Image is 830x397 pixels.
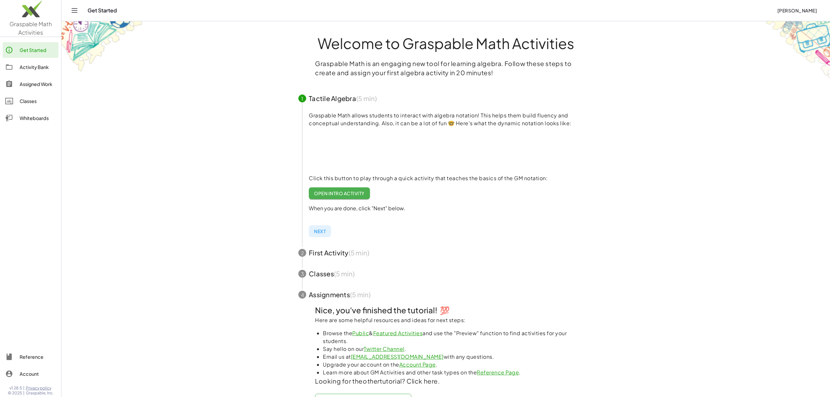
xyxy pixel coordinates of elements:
div: Activity Bank [20,63,56,71]
button: 4Assignments(5 min) [290,284,601,305]
button: Toggle navigation [69,5,80,16]
li: Say hello on our . [323,345,576,353]
button: 2First Activity(5 min) [290,242,601,263]
div: 1 [298,95,306,102]
div: Reference [20,353,56,361]
video: What is this? This is dynamic math notation. Dynamic math notation plays a central role in how Gr... [309,126,407,175]
div: Get Started [20,46,56,54]
button: Next [309,225,331,237]
button: 1Tactile Algebra(5 min) [290,88,601,109]
span: 💯 [440,305,450,315]
a: Public [352,330,369,337]
a: Twitter Channel [364,345,405,352]
span: Next [314,228,326,234]
a: Reference [3,349,58,365]
li: Email us at with any questions. [323,353,576,361]
div: Account [20,370,56,378]
p: When you are done, click "Next" below. [309,204,593,212]
p: Here are some helpful resources and ideas for next steps: [315,316,576,324]
li: Browse the & and use the "Preview" function to find activities for your students. [323,329,576,345]
span: v1.28.5 [9,386,22,391]
a: Account [3,366,58,382]
span: [PERSON_NAME] [777,8,817,13]
a: Account Page [399,361,436,368]
a: Reference Page [477,369,519,376]
span: | [23,390,25,396]
h5: Nice, you've finished the tutorial! [315,305,576,316]
a: Assigned Work [3,76,58,92]
span: © 2025 [8,390,22,396]
a: Featured Activities [373,330,423,337]
a: Activity Bank [3,59,58,75]
div: 3 [298,270,306,278]
h1: Welcome to Graspable Math Activities [286,36,605,51]
a: [EMAIL_ADDRESS][DOMAIN_NAME] [351,353,444,360]
li: Upgrade your account on the . [323,361,576,369]
img: get-started-bg-ul-Ceg4j33I.png [61,21,143,73]
span: Graspable Math Activities [9,20,52,36]
div: 2 [298,249,306,257]
p: Looking for the tutorial? Click here. [315,376,576,386]
p: Graspable Math allows students to interact with algebra notation! This helps them build fluency a... [309,112,593,127]
button: [PERSON_NAME] [772,5,822,16]
a: Classes [3,93,58,109]
p: Graspable Math is an engaging new tool for learning algebra. Follow these steps to create and ass... [315,59,576,78]
span: Graspable, Inc. [26,390,54,396]
p: Click this button to play through a quick activity that teaches the basics of the GM notation: [309,174,593,182]
em: other [363,377,380,385]
div: Classes [20,97,56,105]
span: | [23,386,25,391]
span: Open Intro Activity [314,190,365,196]
a: Get Started [3,42,58,58]
div: 4 [298,291,306,299]
a: Whiteboards [3,110,58,126]
div: Assigned Work [20,80,56,88]
li: Learn more about GM Activities and other task types on the . [323,369,576,376]
div: Whiteboards [20,114,56,122]
a: Open Intro Activity [309,187,370,199]
button: 3Classes(5 min) [290,263,601,284]
a: Privacy policy [26,386,54,391]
